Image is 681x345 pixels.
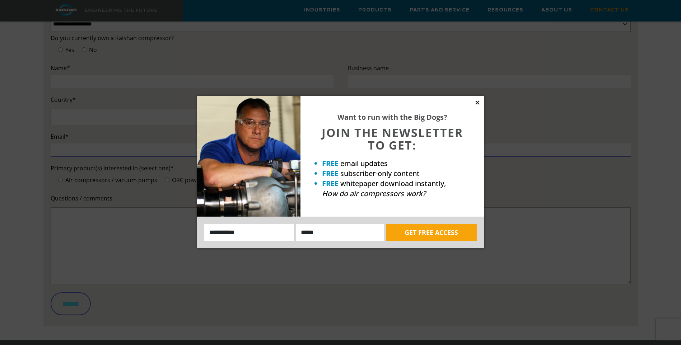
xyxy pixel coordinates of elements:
[204,224,294,241] input: Name:
[386,224,477,241] button: GET FREE ACCESS
[322,125,463,153] span: JOIN THE NEWSLETTER TO GET:
[340,169,420,178] span: subscriber-only content
[337,112,447,122] strong: Want to run with the Big Dogs?
[340,179,446,188] span: whitepaper download instantly,
[340,159,388,168] span: email updates
[474,99,481,106] button: Close
[322,159,339,168] strong: FREE
[296,224,384,241] input: Email
[322,179,339,188] strong: FREE
[322,189,426,198] em: How do air compressors work?
[322,169,339,178] strong: FREE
